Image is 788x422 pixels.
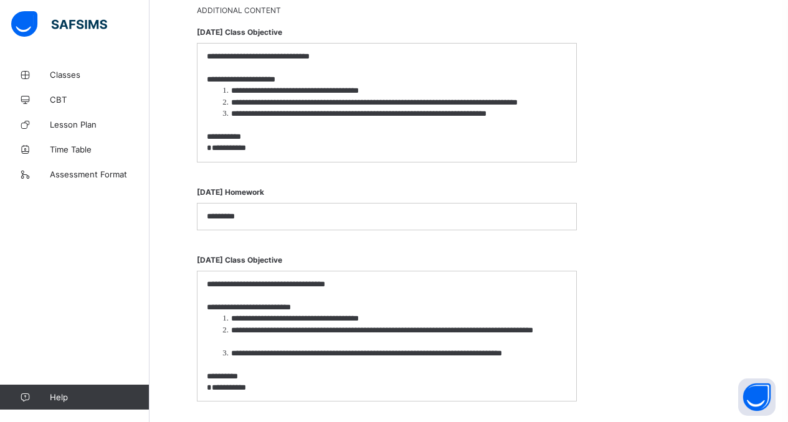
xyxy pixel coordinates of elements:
span: Classes [50,70,150,80]
span: Help [50,392,149,402]
span: [DATE] Class Objective [197,249,577,271]
button: Open asap [738,378,776,416]
span: [DATE] Class Objective [197,21,577,43]
span: Time Table [50,144,150,154]
span: Lesson Plan [50,120,150,129]
span: CBT [50,95,150,105]
span: Assessment Format [50,169,150,179]
img: safsims [11,11,107,37]
span: Additional Content [197,6,741,15]
span: [DATE] Homework [197,181,577,203]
